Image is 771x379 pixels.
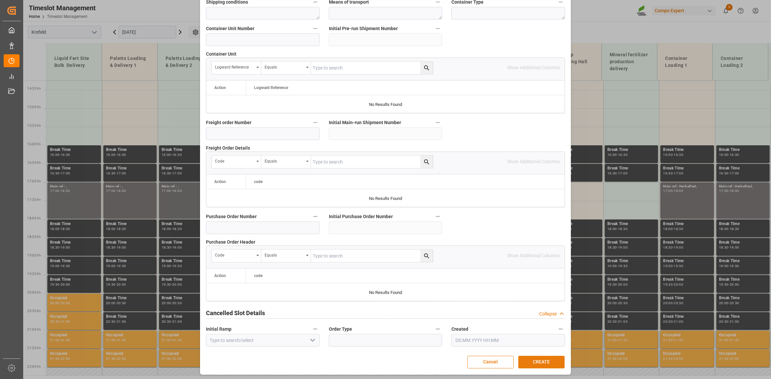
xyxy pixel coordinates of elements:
[311,118,320,127] button: Freight order Number
[214,273,226,278] div: Action
[329,119,401,126] span: Initial Main-run Shipment Number
[206,326,231,333] span: Initial Ramp
[265,63,304,70] div: Equals
[539,310,557,317] div: Collapse
[311,156,433,168] input: Type to search
[420,250,433,262] button: search button
[420,156,433,168] button: search button
[311,325,320,333] button: Initial Ramp
[206,51,236,58] span: Container Unit
[206,119,251,126] span: Freight order Number
[434,118,442,127] button: Initial Main-run Shipment Number
[420,62,433,74] button: search button
[254,85,288,90] span: Logward Reference
[215,157,254,164] div: code
[265,251,304,258] div: Equals
[261,62,311,74] button: open menu
[329,213,393,220] span: Initial Purchase Order Number
[212,62,261,74] button: open menu
[206,145,250,152] span: Freight Order Details
[212,250,261,262] button: open menu
[329,25,398,32] span: Initial Pre-run Shipment Number
[206,334,320,347] input: Type to search/select
[261,250,311,262] button: open menu
[311,250,433,262] input: Type to search
[215,251,254,258] div: code
[451,334,565,347] input: DD.MM.YYYY HH:MM
[265,157,304,164] div: Equals
[307,335,317,346] button: open menu
[206,25,254,32] span: Container Unit Number
[311,212,320,221] button: Purchase Order Number
[311,62,433,74] input: Type to search
[214,179,226,184] div: Action
[329,326,352,333] span: Order Type
[212,156,261,168] button: open menu
[254,273,263,278] span: code
[206,308,265,317] h2: Cancelled Slot Details
[434,24,442,33] button: Initial Pre-run Shipment Number
[254,179,263,184] span: code
[206,239,255,246] span: Purchase Order Header
[434,325,442,333] button: Order Type
[434,212,442,221] button: Initial Purchase Order Number
[556,325,565,333] button: Created
[467,356,514,368] button: Cancel
[518,356,565,368] button: CREATE
[214,85,226,90] div: Action
[451,326,468,333] span: Created
[311,24,320,33] button: Container Unit Number
[261,156,311,168] button: open menu
[206,213,257,220] span: Purchase Order Number
[215,63,254,70] div: Logward Reference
